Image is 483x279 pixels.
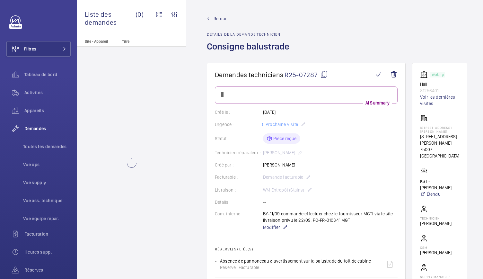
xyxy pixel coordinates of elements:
[77,39,119,44] p: Site - Appareil
[23,197,71,204] span: Vue ass. technique
[24,46,36,52] span: Filtres
[24,89,71,96] span: Activités
[420,94,459,107] a: Voir les dernières visites
[420,220,452,227] p: [PERSON_NAME]
[420,191,459,197] a: Étendu
[24,125,71,132] span: Demandes
[432,74,443,76] p: Working
[420,178,459,191] p: KST - [PERSON_NAME]
[420,246,452,249] p: CSM
[6,41,71,57] button: Filtres
[23,215,71,222] span: Vue équipe répar.
[23,143,71,150] span: Toutes les demandes
[420,216,452,220] p: Technicien
[420,81,459,87] p: Hall
[207,40,293,63] h1: Consigne balustrade
[420,275,459,279] p: Supply manager
[122,39,164,44] p: Titre
[220,264,239,271] span: Réserve -
[24,249,71,255] span: Heures supp.
[214,15,227,22] span: Retour
[85,10,136,26] span: Liste des demandes
[215,247,398,251] h2: Réserve(s) liée(s)
[420,71,430,78] img: elevator.svg
[420,133,459,146] p: [STREET_ADDRESS][PERSON_NAME]
[24,107,71,114] span: Appareils
[24,231,71,237] span: Facturation
[23,179,71,186] span: Vue supply
[420,126,459,133] p: [STREET_ADDRESS][PERSON_NAME]
[420,87,459,94] p: 81256401
[420,249,452,256] p: [PERSON_NAME]
[215,71,283,79] span: Demandes techniciens
[23,161,71,168] span: Vue ops
[239,264,261,271] span: Facturable :
[263,224,280,230] span: Modifier
[420,146,459,159] p: 75007 [GEOGRAPHIC_DATA]
[207,32,293,37] h2: Détails de la demande technicien
[24,71,71,78] span: Tableau de bord
[285,71,328,79] span: R25-07287
[24,267,71,273] span: Réserves
[363,100,392,106] p: AI Summary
